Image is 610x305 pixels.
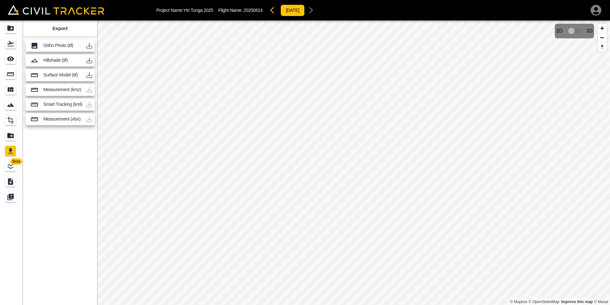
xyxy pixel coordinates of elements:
a: Mapbox [510,300,527,304]
canvas: Map [97,20,610,305]
p: Flight Name: [218,8,263,13]
a: Map feedback [561,300,593,304]
button: Reset bearing to north [598,42,607,51]
span: 3D model not uploaded yet [565,25,584,37]
button: Zoom in [598,24,607,33]
span: 3D [586,28,593,34]
button: Zoom out [598,33,607,42]
a: Maxar [594,300,608,304]
img: Civil Tracker [8,5,104,15]
button: [DATE] [280,4,305,16]
span: 20250814 [243,8,263,13]
p: Project Name: Ytri Tunga 2025 [156,8,213,13]
a: OpenStreetMap [529,300,560,304]
span: 2D [556,28,562,34]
